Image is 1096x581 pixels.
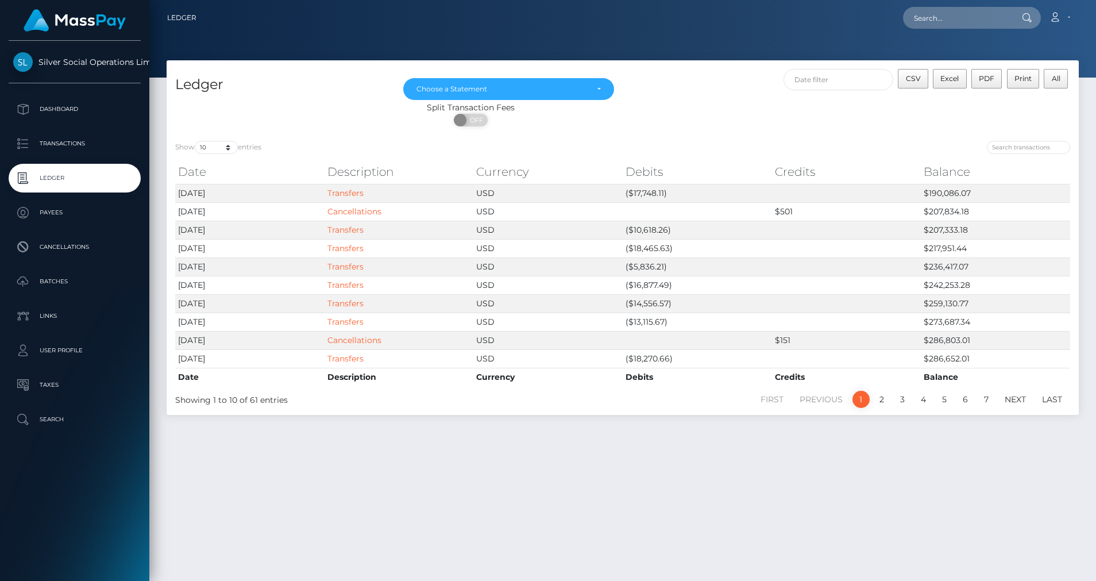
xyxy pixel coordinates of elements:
[921,160,1070,183] th: Balance
[167,102,775,114] div: Split Transaction Fees
[175,331,325,349] td: [DATE]
[906,74,921,83] span: CSV
[898,69,928,89] button: CSV
[473,313,623,331] td: USD
[921,294,1070,313] td: $259,130.77
[175,184,325,202] td: [DATE]
[772,368,921,386] th: Credits
[9,164,141,193] a: Ledger
[473,221,623,239] td: USD
[175,390,538,406] div: Showing 1 to 10 of 61 entries
[24,9,126,32] img: MassPay Logo
[1044,69,1068,89] button: All
[473,331,623,349] td: USD
[1014,74,1032,83] span: Print
[175,75,386,95] h4: Ledger
[9,95,141,124] a: Dashboard
[327,335,381,345] a: Cancellations
[325,368,474,386] th: Description
[473,184,623,202] td: USD
[175,257,325,276] td: [DATE]
[9,405,141,434] a: Search
[460,114,489,126] span: OFF
[473,202,623,221] td: USD
[327,243,364,253] a: Transfers
[9,233,141,261] a: Cancellations
[175,221,325,239] td: [DATE]
[772,331,921,349] td: $151
[327,353,364,364] a: Transfers
[914,391,932,408] a: 4
[9,371,141,399] a: Taxes
[13,273,136,290] p: Batches
[998,391,1032,408] a: Next
[9,129,141,158] a: Transactions
[979,74,994,83] span: PDF
[175,202,325,221] td: [DATE]
[175,141,261,154] label: Show entries
[325,160,474,183] th: Description
[13,342,136,359] p: User Profile
[175,294,325,313] td: [DATE]
[772,202,921,221] td: $501
[623,349,772,368] td: ($18,270.66)
[623,239,772,257] td: ($18,465.63)
[175,239,325,257] td: [DATE]
[13,307,136,325] p: Links
[936,391,953,408] a: 5
[921,349,1070,368] td: $286,652.01
[623,294,772,313] td: ($14,556.57)
[13,238,136,256] p: Cancellations
[1036,391,1068,408] a: Last
[473,257,623,276] td: USD
[473,349,623,368] td: USD
[623,184,772,202] td: ($17,748.11)
[903,7,1011,29] input: Search...
[623,313,772,331] td: ($13,115.67)
[9,336,141,365] a: User Profile
[921,313,1070,331] td: $273,687.34
[921,257,1070,276] td: $236,417.07
[9,57,141,67] span: Silver Social Operations Limited
[416,84,588,94] div: Choose a Statement
[13,101,136,118] p: Dashboard
[327,188,364,198] a: Transfers
[623,368,772,386] th: Debits
[473,276,623,294] td: USD
[921,221,1070,239] td: $207,333.18
[9,198,141,227] a: Payees
[987,141,1070,154] input: Search transactions
[784,69,893,90] input: Date filter
[327,206,381,217] a: Cancellations
[978,391,995,408] a: 7
[473,160,623,183] th: Currency
[873,391,890,408] a: 2
[175,313,325,331] td: [DATE]
[175,368,325,386] th: Date
[175,160,325,183] th: Date
[921,202,1070,221] td: $207,834.18
[772,160,921,183] th: Credits
[327,298,364,309] a: Transfers
[327,280,364,290] a: Transfers
[195,141,238,154] select: Showentries
[403,78,614,100] button: Choose a Statement
[327,261,364,272] a: Transfers
[473,294,623,313] td: USD
[175,276,325,294] td: [DATE]
[167,6,196,30] a: Ledger
[852,391,870,408] a: 1
[894,391,911,408] a: 3
[921,184,1070,202] td: $190,086.07
[623,276,772,294] td: ($16,877.49)
[9,302,141,330] a: Links
[921,331,1070,349] td: $286,803.01
[13,170,136,187] p: Ledger
[940,74,959,83] span: Excel
[623,160,772,183] th: Debits
[971,69,1002,89] button: PDF
[175,349,325,368] td: [DATE]
[1007,69,1040,89] button: Print
[623,257,772,276] td: ($5,836.21)
[13,135,136,152] p: Transactions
